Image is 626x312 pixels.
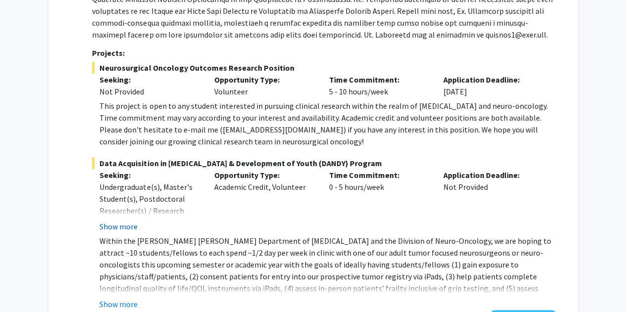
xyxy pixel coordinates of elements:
div: Not Provided [436,169,551,232]
div: Not Provided [99,86,199,97]
div: [DATE] [436,74,551,97]
div: Volunteer [207,74,322,97]
p: Seeking: [99,74,199,86]
p: Time Commitment: [329,74,429,86]
div: This project is open to any student interested in pursuing clinical research within the realm of ... [99,100,558,147]
p: Opportunity Type: [214,74,314,86]
span: Data Acquisition in [MEDICAL_DATA] & Development of Youth (DANDY) Program [92,157,558,169]
p: Seeking: [99,169,199,181]
div: 0 - 5 hours/week [321,169,436,232]
div: Undergraduate(s), Master's Student(s), Postdoctoral Researcher(s) / Research Staff, Medical Resid... [99,181,199,240]
strong: Projects: [92,48,125,58]
p: Time Commitment: [329,169,429,181]
p: Within the [PERSON_NAME] [PERSON_NAME] Department of [MEDICAL_DATA] and the Division of Neuro-Onc... [99,235,558,306]
button: Show more [99,298,138,310]
p: Opportunity Type: [214,169,314,181]
p: Application Deadline: [443,169,543,181]
button: Show more [99,221,138,232]
span: Neurosurgical Oncology Outcomes Research Position [92,62,558,74]
p: Application Deadline: [443,74,543,86]
div: Academic Credit, Volunteer [207,169,322,232]
div: 5 - 10 hours/week [321,74,436,97]
iframe: Chat [7,267,42,305]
